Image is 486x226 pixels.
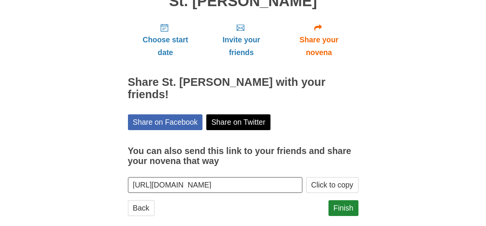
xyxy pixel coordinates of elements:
a: Share on Twitter [206,114,270,130]
a: Choose start date [128,17,203,63]
button: Click to copy [306,177,358,193]
a: Share your novena [280,17,358,63]
a: Finish [328,200,358,216]
a: Share on Facebook [128,114,203,130]
span: Invite your friends [211,33,272,59]
span: Share your novena [287,33,351,59]
a: Invite your friends [203,17,279,63]
span: Choose start date [136,33,196,59]
h3: You can also send this link to your friends and share your novena that way [128,146,358,166]
a: Back [128,200,154,216]
h2: Share St. [PERSON_NAME] with your friends! [128,76,358,101]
